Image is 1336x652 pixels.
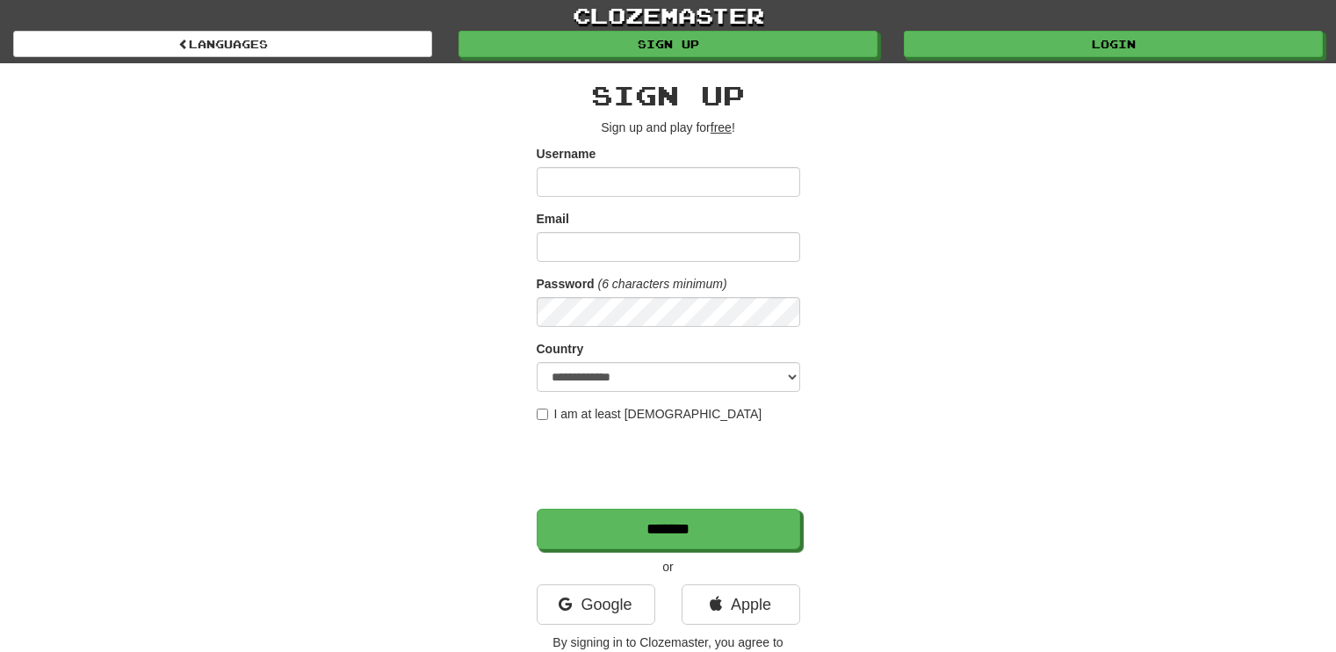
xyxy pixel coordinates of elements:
[711,120,732,134] u: free
[13,31,432,57] a: Languages
[682,584,800,625] a: Apple
[537,405,762,423] label: I am at least [DEMOGRAPHIC_DATA]
[537,431,804,500] iframe: reCAPTCHA
[537,409,548,420] input: I am at least [DEMOGRAPHIC_DATA]
[537,81,800,110] h2: Sign up
[537,340,584,358] label: Country
[537,275,595,293] label: Password
[537,584,655,625] a: Google
[537,119,800,136] p: Sign up and play for !
[537,558,800,576] p: or
[459,31,877,57] a: Sign up
[537,145,596,163] label: Username
[598,277,727,291] em: (6 characters minimum)
[904,31,1323,57] a: Login
[537,210,569,228] label: Email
